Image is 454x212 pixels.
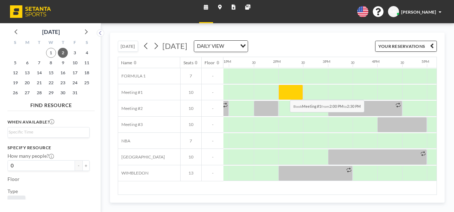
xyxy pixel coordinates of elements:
[46,58,56,68] span: Wednesday, October 8, 2025
[226,42,236,50] input: Search for option
[118,106,143,111] span: Meeting #2
[202,73,223,79] span: -
[22,78,32,88] span: Monday, October 20, 2025
[34,68,44,78] span: Tuesday, October 14, 2025
[202,154,223,160] span: -
[202,122,223,127] span: -
[58,88,68,98] span: Thursday, October 30, 2025
[400,61,404,65] div: 30
[7,188,18,194] label: Type
[22,88,32,98] span: Monday, October 27, 2025
[70,58,80,68] span: Friday, October 10, 2025
[8,127,90,137] div: Search for option
[7,100,95,108] h4: FIND RESOURCE
[196,42,225,50] span: DAILY VIEW
[118,41,138,52] button: [DATE]
[7,145,90,150] h3: Specify resource
[57,39,69,48] div: T
[69,39,81,48] div: F
[33,39,45,48] div: T
[9,129,86,136] input: Search for option
[372,59,380,64] div: 4PM
[118,73,146,79] span: FORMULA 1
[162,41,187,51] span: [DATE]
[7,176,20,182] label: Floor
[118,138,130,143] span: NBA
[181,170,202,176] span: 13
[301,61,305,65] div: 30
[205,60,215,65] div: Floor
[181,73,202,79] span: 7
[329,104,343,108] b: 2:00 PM
[10,88,20,98] span: Sunday, October 26, 2025
[375,41,437,52] button: YOUR RESERVATIONS
[290,100,364,112] span: Book from to
[273,59,281,64] div: 2PM
[46,48,56,58] span: Wednesday, October 1, 2025
[58,78,68,88] span: Thursday, October 23, 2025
[21,39,33,48] div: M
[223,59,231,64] div: 1PM
[202,90,223,95] span: -
[82,78,92,88] span: Saturday, October 25, 2025
[58,58,68,68] span: Thursday, October 9, 2025
[7,153,54,159] label: How many people?
[181,122,202,127] span: 10
[34,88,44,98] span: Tuesday, October 28, 2025
[10,5,51,18] img: organization-logo
[118,154,165,160] span: [GEOGRAPHIC_DATA]
[252,61,256,65] div: 30
[70,88,80,98] span: Friday, October 31, 2025
[121,60,132,65] div: Name
[42,27,60,37] div: [DATE]
[181,138,202,143] span: 7
[82,68,92,78] span: Saturday, October 18, 2025
[34,78,44,88] span: Tuesday, October 21, 2025
[82,58,92,68] span: Saturday, October 11, 2025
[194,41,248,52] div: Search for option
[323,59,331,64] div: 3PM
[9,39,21,48] div: S
[70,68,80,78] span: Friday, October 17, 2025
[351,61,354,65] div: 30
[22,68,32,78] span: Monday, October 13, 2025
[10,198,23,204] span: Room
[422,59,429,64] div: 5PM
[181,154,202,160] span: 10
[118,122,143,127] span: Meeting #3
[118,90,143,95] span: Meeting #1
[390,9,397,14] span: MS
[183,60,193,65] div: Seats
[34,58,44,68] span: Tuesday, October 7, 2025
[302,104,321,108] b: Meeting #1
[181,90,202,95] span: 10
[202,138,223,143] span: -
[82,160,90,171] button: +
[46,88,56,98] span: Wednesday, October 29, 2025
[70,48,80,58] span: Friday, October 3, 2025
[58,48,68,58] span: Thursday, October 2, 2025
[82,48,92,58] span: Saturday, October 4, 2025
[22,58,32,68] span: Monday, October 6, 2025
[81,39,93,48] div: S
[58,68,68,78] span: Thursday, October 16, 2025
[10,68,20,78] span: Sunday, October 12, 2025
[347,104,361,108] b: 2:30 PM
[202,106,223,111] span: -
[10,58,20,68] span: Sunday, October 5, 2025
[46,78,56,88] span: Wednesday, October 22, 2025
[75,160,82,171] button: -
[202,170,223,176] span: -
[118,170,148,176] span: WIMBLEDON
[181,106,202,111] span: 10
[10,78,20,88] span: Sunday, October 19, 2025
[401,9,436,15] span: [PERSON_NAME]
[45,39,57,48] div: W
[46,68,56,78] span: Wednesday, October 15, 2025
[70,78,80,88] span: Friday, October 24, 2025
